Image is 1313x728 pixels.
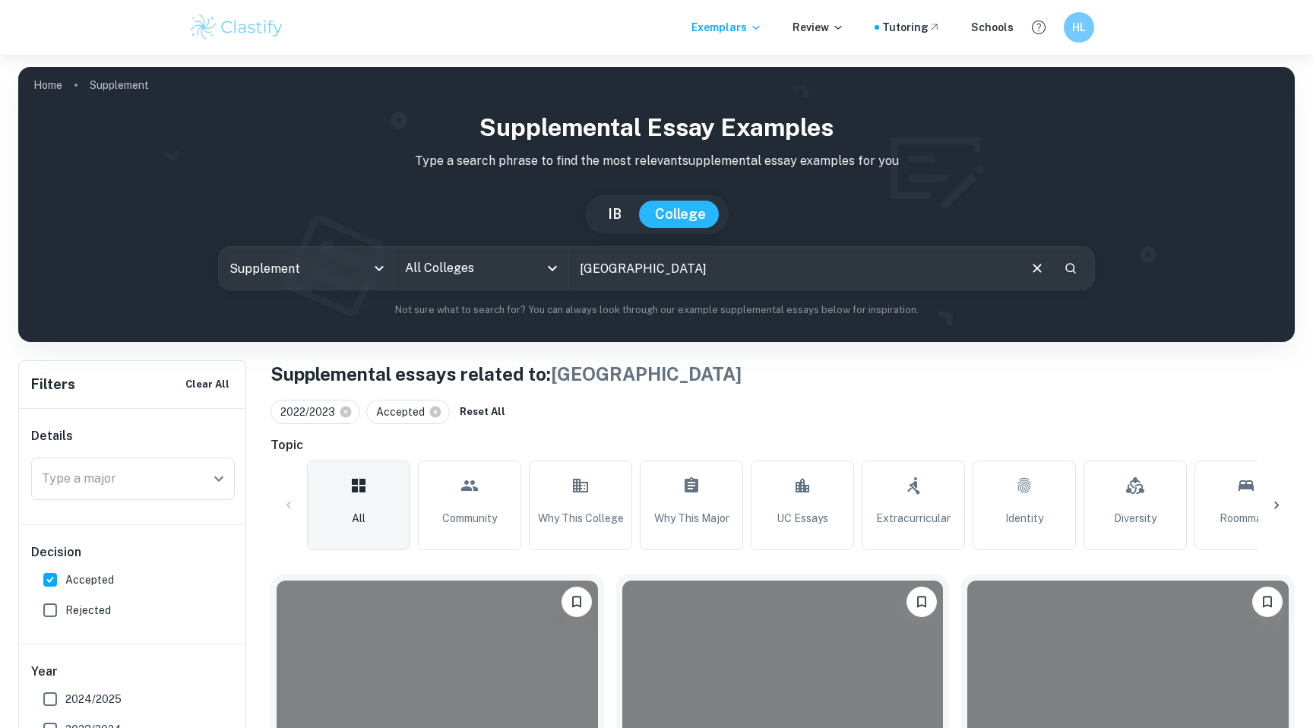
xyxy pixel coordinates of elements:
button: IB [593,201,637,228]
span: Accepted [376,404,432,420]
button: College [640,201,721,228]
button: Open [542,258,563,279]
h6: Details [31,427,235,445]
span: All [352,510,365,527]
button: Search [1058,255,1084,281]
img: Clastify logo [188,12,285,43]
p: Exemplars [691,19,762,36]
button: Open [208,468,229,489]
button: Bookmark [906,587,937,617]
span: Rejected [65,602,111,619]
div: 2022/2023 [271,400,360,424]
button: Bookmark [562,587,592,617]
a: Schools [971,19,1014,36]
button: Clear [1023,254,1052,283]
p: Not sure what to search for? You can always look through our example supplemental essays below fo... [30,302,1283,318]
span: 2022/2023 [280,404,342,420]
span: Diversity [1114,510,1156,527]
p: Supplement [90,77,149,93]
button: Reset All [456,400,509,423]
a: Tutoring [882,19,941,36]
a: Home [33,74,62,96]
img: profile cover [18,67,1295,342]
span: [GEOGRAPHIC_DATA] [551,363,742,385]
span: UC Essays [777,510,828,527]
div: Supplement [219,247,393,290]
span: Roommate [1220,510,1273,527]
span: Accepted [65,571,114,588]
h1: Supplemental Essay Examples [30,109,1283,146]
h6: Year [31,663,235,681]
span: Extracurricular [876,510,951,527]
span: 2024/2025 [65,691,122,707]
h6: Topic [271,436,1295,454]
span: Identity [1005,510,1043,527]
h6: Decision [31,543,235,562]
button: Bookmark [1252,587,1283,617]
h6: HL [1071,19,1088,36]
span: Why This College [538,510,624,527]
button: Clear All [182,373,233,396]
h1: S upplemental essays related to: [271,360,1295,388]
span: Community [442,510,497,527]
div: Accepted [366,400,450,424]
h6: Filters [31,374,75,395]
span: Why This Major [654,510,729,527]
button: HL [1064,12,1094,43]
p: Review [793,19,844,36]
button: Help and Feedback [1026,14,1052,40]
p: Type a search phrase to find the most relevant supplemental essay examples for you [30,152,1283,170]
input: E.g. I want to major in computer science, I helped in a soup kitchen, I want to join the debate t... [569,247,1017,290]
